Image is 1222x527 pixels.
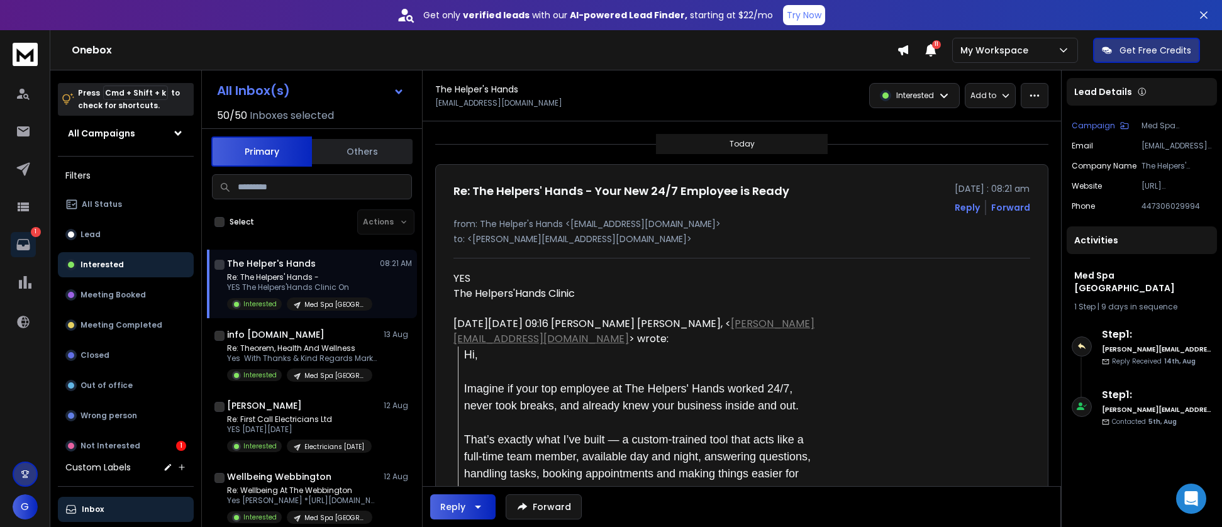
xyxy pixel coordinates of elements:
div: Forward [991,201,1030,214]
p: Reply Received [1112,357,1196,366]
p: website [1072,181,1102,191]
p: Phone [1072,201,1095,211]
p: Campaign [1072,121,1115,131]
p: Not Interested [81,441,140,451]
div: Activities [1067,226,1217,254]
span: Imagine if your top employee at The Helpers' Hands worked 24/7, never took breaks, and already kn... [464,382,799,412]
button: Lead [58,222,194,247]
p: Re: First Call Electricians Ltd [227,414,372,424]
p: Interested [243,299,277,309]
p: All Status [82,199,122,209]
p: Re: Theorem, Health And Wellness [227,343,378,353]
h1: All Campaigns [68,127,135,140]
span: 14th, Aug [1164,357,1196,366]
strong: verified leads [463,9,530,21]
h6: [PERSON_NAME][EMAIL_ADDRESS][DOMAIN_NAME] [1102,405,1212,414]
span: Hi, [464,348,478,361]
p: Re: The Helpers' Hands - [227,272,372,282]
img: logo [13,43,38,66]
h6: [PERSON_NAME][EMAIL_ADDRESS][DOMAIN_NAME] [1102,345,1212,354]
span: Cmd + Shift + k [103,86,168,100]
h1: Wellbeing Webbington [227,470,331,483]
div: YES [453,271,821,301]
button: G [13,494,38,519]
p: Lead [81,230,101,240]
button: Forward [506,494,582,519]
p: Contacted [1112,417,1177,426]
p: 12 Aug [384,401,412,411]
p: Company Name [1072,161,1136,171]
p: [DATE] : 08:21 am [955,182,1030,195]
button: Wrong person [58,403,194,428]
p: Interested [81,260,124,270]
h1: The Helper's Hands [227,257,316,270]
div: Reply [440,501,465,513]
p: Press to check for shortcuts. [78,87,180,112]
p: Wrong person [81,411,137,421]
h1: info [DOMAIN_NAME] [227,328,325,341]
h1: Onebox [72,43,897,58]
button: Campaign [1072,121,1129,131]
strong: AI-powered Lead Finder, [570,9,687,21]
button: Reply [430,494,496,519]
p: YES [DATE][DATE] [227,424,372,435]
div: [DATE][DATE] 09:16 [PERSON_NAME] [PERSON_NAME], < > wrote: [453,316,821,347]
p: from: The Helper's Hands <[EMAIL_ADDRESS][DOMAIN_NAME]> [453,218,1030,230]
p: Email [1072,141,1093,151]
div: | [1074,302,1209,312]
span: 1 Step [1074,301,1096,312]
button: Get Free Credits [1093,38,1200,63]
button: All Campaigns [58,121,194,146]
span: That’s exactly what I’ve built — a custom-trained tool that acts like a full-time team member, av... [464,433,814,497]
p: The Helpers' Hands [1141,161,1212,171]
h1: The Helper's Hands [435,83,518,96]
p: Today [730,139,755,149]
button: Inbox [58,497,194,522]
p: to: <[PERSON_NAME][EMAIL_ADDRESS][DOMAIN_NAME]> [453,233,1030,245]
button: Try Now [783,5,825,25]
h1: All Inbox(s) [217,84,290,97]
button: Interested [58,252,194,277]
h6: Step 1 : [1102,387,1212,402]
button: Not Interested1 [58,433,194,458]
p: Re: Wellbeing At The Webbington [227,485,378,496]
button: All Status [58,192,194,217]
p: Get Free Credits [1119,44,1191,57]
button: Meeting Booked [58,282,194,308]
p: Meeting Completed [81,320,162,330]
p: [EMAIL_ADDRESS][DOMAIN_NAME] [435,98,562,108]
p: 1 [31,227,41,237]
p: Interested [243,513,277,522]
p: Electricians [DATE] [304,442,364,452]
h3: Custom Labels [65,461,131,474]
button: Out of office [58,373,194,398]
p: Yes [PERSON_NAME] *[URL][DOMAIN_NAME] * [227,496,378,506]
p: Out of office [81,380,133,391]
p: Interested [243,441,277,451]
h1: [PERSON_NAME] [227,399,302,412]
p: Get only with our starting at $22/mo [423,9,773,21]
p: 12 Aug [384,472,412,482]
button: Closed [58,343,194,368]
p: Closed [81,350,109,360]
h1: Re: The Helpers' Hands - Your New 24/7 Employee is Ready [453,182,789,200]
p: Med Spa [GEOGRAPHIC_DATA] [304,513,365,523]
p: Med Spa [GEOGRAPHIC_DATA] [304,300,365,309]
p: Try Now [787,9,821,21]
p: Med Spa [GEOGRAPHIC_DATA] [1141,121,1212,131]
p: Meeting Booked [81,290,146,300]
p: Yes With Thanks & Kind Regards Mark Theorem [227,353,378,363]
p: 08:21 AM [380,258,412,269]
h3: Inboxes selected [250,108,334,123]
button: All Inbox(s) [207,78,414,103]
span: 9 days in sequence [1101,301,1177,312]
div: 1 [176,441,186,451]
h3: Filters [58,167,194,184]
button: Meeting Completed [58,313,194,338]
label: Select [230,217,254,227]
p: YES The Helpers'Hands Clinic On [227,282,372,292]
p: 13 Aug [384,330,412,340]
